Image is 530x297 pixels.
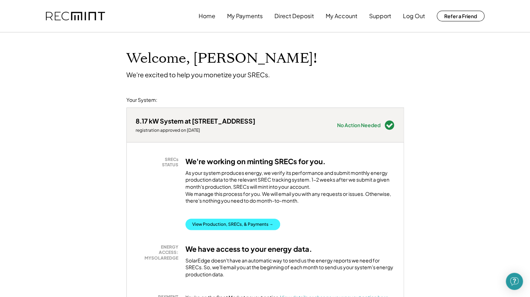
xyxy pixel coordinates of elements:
[326,9,357,23] button: My Account
[126,50,317,67] h1: Welcome, [PERSON_NAME]!
[199,9,215,23] button: Home
[139,244,178,261] div: ENERGY ACCESS: MYSOLAREDGE
[185,157,326,166] h3: We're working on minting SRECs for you.
[369,9,391,23] button: Support
[403,9,425,23] button: Log Out
[126,71,270,79] div: We're excited to help you monetize your SRECs.
[136,117,255,125] div: 8.17 kW System at [STREET_ADDRESS]
[185,219,280,230] button: View Production, SRECs, & Payments →
[337,123,381,127] div: No Action Needed
[185,170,395,208] div: As your system produces energy, we verify its performance and submit monthly energy production da...
[126,97,157,104] div: Your System:
[506,273,523,290] div: Open Intercom Messenger
[139,157,178,168] div: SRECs STATUS
[185,244,312,254] h3: We have access to your energy data.
[437,11,484,21] button: Refer a Friend
[227,9,263,23] button: My Payments
[136,127,255,133] div: registration approved on [DATE]
[274,9,314,23] button: Direct Deposit
[46,12,105,21] img: recmint-logotype%403x.png
[185,257,395,278] div: SolarEdge doesn't have an automatic way to send us the energy reports we need for SRECs. So, we'l...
